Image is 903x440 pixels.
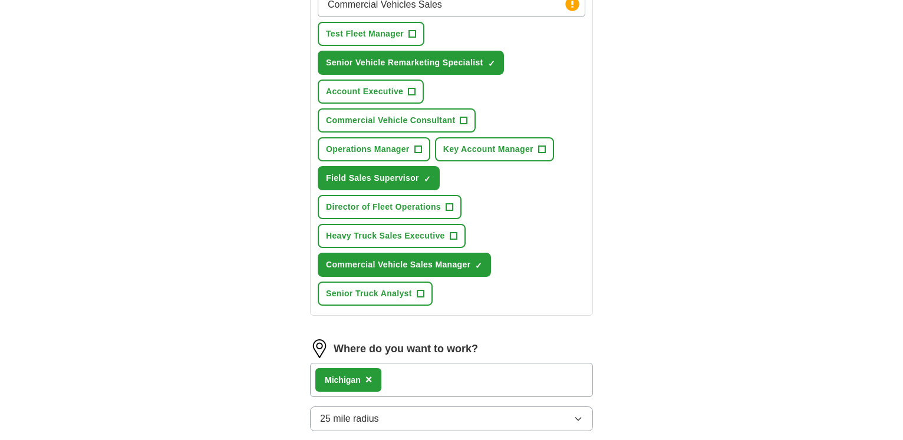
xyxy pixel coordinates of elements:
[424,174,431,184] span: ✓
[326,143,410,156] span: Operations Manager
[310,406,593,431] button: 25 mile radius
[318,22,424,46] button: Test Fleet Manager
[475,261,482,270] span: ✓
[326,114,455,127] span: Commercial Vehicle Consultant
[318,80,424,104] button: Account Executive
[326,57,483,69] span: Senior Vehicle Remarketing Specialist
[326,172,419,184] span: Field Sales Supervisor
[318,137,430,161] button: Operations Manager
[326,28,404,40] span: Test Fleet Manager
[310,339,329,358] img: location.png
[318,108,476,133] button: Commercial Vehicle Consultant
[326,230,445,242] span: Heavy Truck Sales Executive
[320,412,379,426] span: 25 mile radius
[435,137,554,161] button: Key Account Manager
[488,59,495,68] span: ✓
[326,287,412,300] span: Senior Truck Analyst
[365,371,373,389] button: ×
[318,282,433,306] button: Senior Truck Analyst
[365,373,373,386] span: ×
[325,374,361,386] div: n
[326,259,470,271] span: Commercial Vehicle Sales Manager
[318,224,466,248] button: Heavy Truck Sales Executive
[318,166,440,190] button: Field Sales Supervisor✓
[443,143,533,156] span: Key Account Manager
[318,253,491,277] button: Commercial Vehicle Sales Manager✓
[326,201,441,213] span: Director of Fleet Operations
[325,375,355,385] strong: Michiga
[318,195,462,219] button: Director of Fleet Operations
[318,51,504,75] button: Senior Vehicle Remarketing Specialist✓
[334,341,478,357] label: Where do you want to work?
[326,85,403,98] span: Account Executive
